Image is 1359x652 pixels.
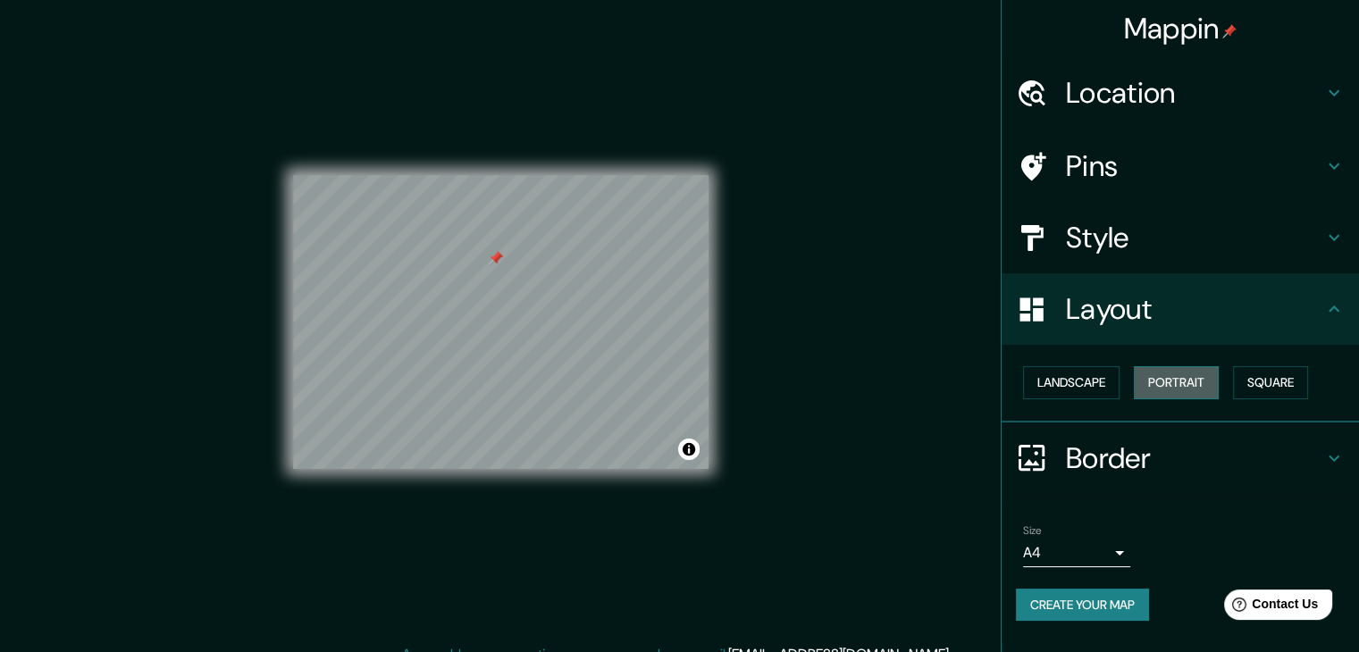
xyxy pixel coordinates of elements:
[1200,582,1339,632] iframe: Help widget launcher
[1002,422,1359,494] div: Border
[1066,75,1323,111] h4: Location
[1002,273,1359,345] div: Layout
[1023,366,1120,399] button: Landscape
[1066,148,1323,184] h4: Pins
[1066,291,1323,327] h4: Layout
[1002,130,1359,202] div: Pins
[1233,366,1308,399] button: Square
[1222,24,1237,38] img: pin-icon.png
[293,175,709,469] canvas: Map
[1002,57,1359,129] div: Location
[1066,440,1323,476] h4: Border
[1002,202,1359,273] div: Style
[1023,539,1130,567] div: A4
[1124,11,1237,46] h4: Mappin
[1066,220,1323,255] h4: Style
[1134,366,1219,399] button: Portrait
[678,439,700,460] button: Toggle attribution
[1016,589,1149,622] button: Create your map
[1023,522,1042,538] label: Size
